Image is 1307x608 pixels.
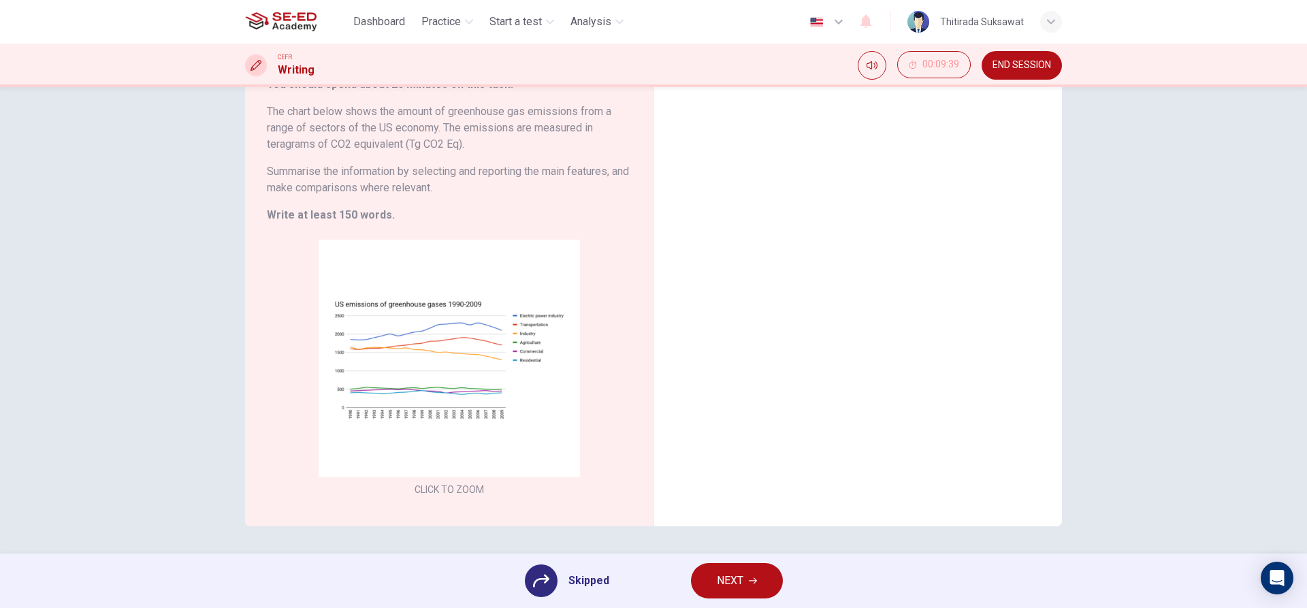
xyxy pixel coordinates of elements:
span: Start a test [489,14,542,30]
div: Thitirada Suksawat [940,14,1024,30]
h1: Writing [278,62,314,78]
div: Hide [897,51,971,80]
span: NEXT [717,571,743,590]
span: Dashboard [353,14,405,30]
span: Analysis [570,14,611,30]
button: Practice [416,10,479,34]
div: Mute [858,51,886,80]
img: Profile picture [907,11,929,33]
button: Analysis [565,10,629,34]
button: NEXT [691,563,783,598]
h6: The chart below shows the amount of greenhouse gas emissions from a range of sectors of the US ec... [267,103,631,153]
img: SE-ED Academy logo [245,8,317,35]
span: 00:09:39 [922,59,959,70]
span: END SESSION [993,60,1051,71]
h6: Summarise the information by selecting and reporting the main features, and make comparisons wher... [267,163,631,196]
img: en [808,17,825,27]
button: END SESSION [982,51,1062,80]
span: Practice [421,14,461,30]
button: 00:09:39 [897,51,971,78]
button: Start a test [484,10,560,34]
strong: Write at least 150 words. [267,208,395,221]
button: Dashboard [348,10,410,34]
span: CEFR [278,52,292,62]
span: Skipped [568,573,609,589]
a: SE-ED Academy logo [245,8,348,35]
div: Open Intercom Messenger [1261,562,1293,594]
